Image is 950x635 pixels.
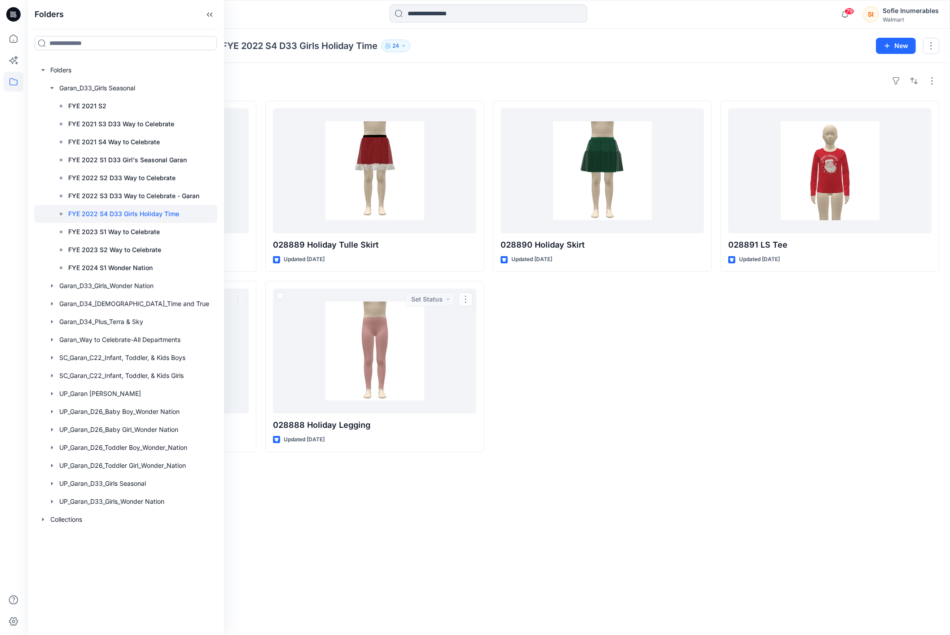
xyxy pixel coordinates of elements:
[883,16,939,23] div: Walmart
[222,40,378,52] p: FYE 2022 S4 D33 Girls Holiday Time
[68,244,161,255] p: FYE 2023 S2 Way to Celebrate
[68,191,199,201] p: FYE 2022 S3 D33 Way to Celebrate - Garan
[68,155,187,165] p: FYE 2022 S1 D33 Girl's Seasonal Garan
[501,108,704,233] a: 028890 Holiday Skirt
[68,101,106,111] p: FYE 2021 S2
[273,289,476,413] a: 028888 Holiday Legging
[883,5,939,16] div: Sofie Inumerables
[273,419,476,431] p: 028888 Holiday Legging
[728,239,932,251] p: 028891 LS Tee
[511,255,552,264] p: Updated [DATE]
[284,255,325,264] p: Updated [DATE]
[68,137,160,147] p: FYE 2021 S4 Way to Celebrate
[284,435,325,444] p: Updated [DATE]
[68,209,179,219] p: FYE 2022 S4 D33 Girls Holiday Time
[728,108,932,233] a: 028891 LS Tee
[844,8,854,15] span: 79
[68,119,174,129] p: FYE 2021 S3 D33 Way to Celebrate
[381,40,410,52] button: 24
[876,38,916,54] button: New
[68,262,153,273] p: FYE 2024 S1 Wonder Nation
[273,108,476,233] a: 028889 Holiday Tulle Skirt
[273,239,476,251] p: 028889 Holiday Tulle Skirt
[739,255,780,264] p: Updated [DATE]
[863,6,879,22] div: SI
[68,226,160,237] p: FYE 2023 S1 Way to Celebrate
[68,173,176,183] p: FYE 2022 S2 D33 Way to Celebrate
[501,239,704,251] p: 028890 Holiday Skirt
[392,41,399,51] p: 24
